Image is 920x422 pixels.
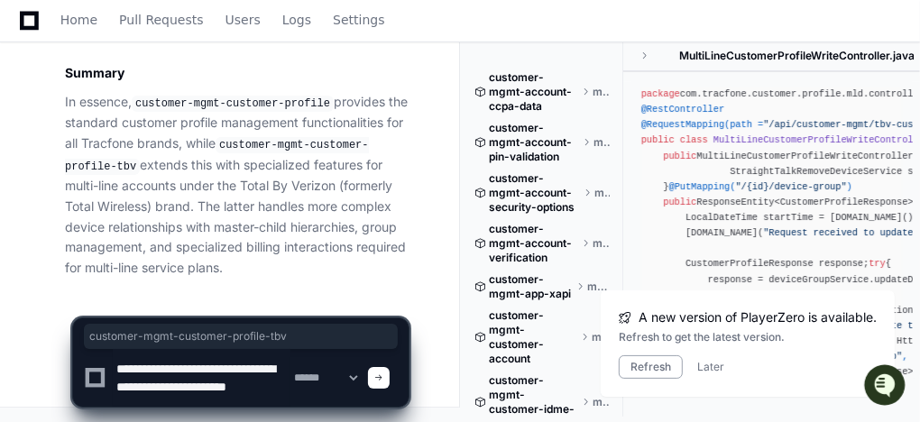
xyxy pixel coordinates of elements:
span: master [587,280,610,294]
span: Pull Requests [119,14,203,25]
span: try [869,258,885,269]
button: Refresh [619,355,683,379]
span: customer-mgmt-app-xapi [489,272,573,301]
div: Welcome [18,72,328,101]
span: Logs [282,14,311,25]
span: package [641,88,680,99]
span: Settings [333,14,384,25]
span: public [663,150,696,161]
iframe: Open customer support [862,362,911,411]
span: master [593,236,610,251]
button: Later [697,360,724,374]
div: We're offline, but we'll be back soon! [61,152,262,167]
span: customer-mgmt-account-pin-validation [489,121,579,164]
span: Home [60,14,97,25]
img: PlayerZero [18,18,54,54]
span: customer-mgmt-account-ccpa-data [489,70,578,114]
code: customer-mgmt-customer-profile-tbv [65,137,369,175]
div: Start new chat [61,134,296,152]
div: Refresh to get the latest version. [619,330,877,344]
span: customer-mgmt-customer-profile-tbv [89,329,392,344]
span: @RestController [641,104,724,115]
span: customer-mgmt-account-security-options [489,171,580,215]
span: master [594,186,610,200]
span: Users [225,14,261,25]
button: Start new chat [307,140,328,161]
span: public [663,197,696,207]
span: "/{id}/device-group" [735,181,846,192]
span: @PutMapping( ) [668,181,851,192]
span: public [641,134,675,145]
span: master [593,135,610,150]
p: In essence, provides the standard customer profile management functionalities for all Tracfone br... [65,92,409,279]
span: master [593,85,610,99]
span: Pylon [179,189,218,203]
span: class [680,134,708,145]
code: customer-mgmt-customer-profile [132,96,334,112]
span: A new version of PlayerZero is available. [639,308,877,326]
h2: Summary [65,64,409,82]
a: Powered byPylon [127,188,218,203]
span: customer-mgmt-account-verification [489,222,578,265]
img: 1756235613930-3d25f9e4-fa56-45dd-b3ad-e072dfbd1548 [18,134,51,167]
span: MultiLineCustomerProfileWriteController.java [679,49,915,63]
